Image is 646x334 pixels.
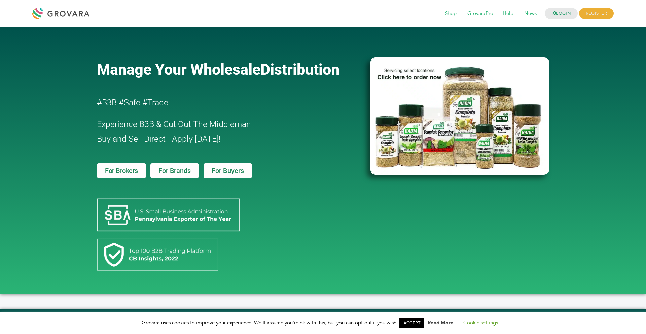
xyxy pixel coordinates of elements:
[97,61,359,78] a: Manage Your WholesaleDistribution
[463,10,498,18] a: GrovaraPro
[519,10,541,18] a: News
[545,8,578,19] a: LOGIN
[519,7,541,20] span: News
[97,119,251,129] span: Experience B3B & Cut Out The Middleman
[260,61,339,78] span: Distribution
[97,61,260,78] span: Manage Your Wholesale
[579,8,614,19] span: REGISTER
[150,163,199,178] a: For Brands
[97,163,146,178] a: For Brokers
[498,7,518,20] span: Help
[463,319,498,326] a: Cookie settings
[212,167,244,174] span: For Buyers
[158,167,190,174] span: For Brands
[97,134,221,144] span: Buy and Sell Direct - Apply [DATE]!
[142,319,505,326] span: Grovara uses cookies to improve your experience. We'll assume you're ok with this, but you can op...
[105,167,138,174] span: For Brokers
[428,319,454,326] a: Read More
[97,95,332,110] h2: #B3B #Safe #Trade
[440,7,461,20] span: Shop
[440,10,461,18] a: Shop
[498,10,518,18] a: Help
[204,163,252,178] a: For Buyers
[399,318,424,328] a: ACCEPT
[463,7,498,20] span: GrovaraPro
